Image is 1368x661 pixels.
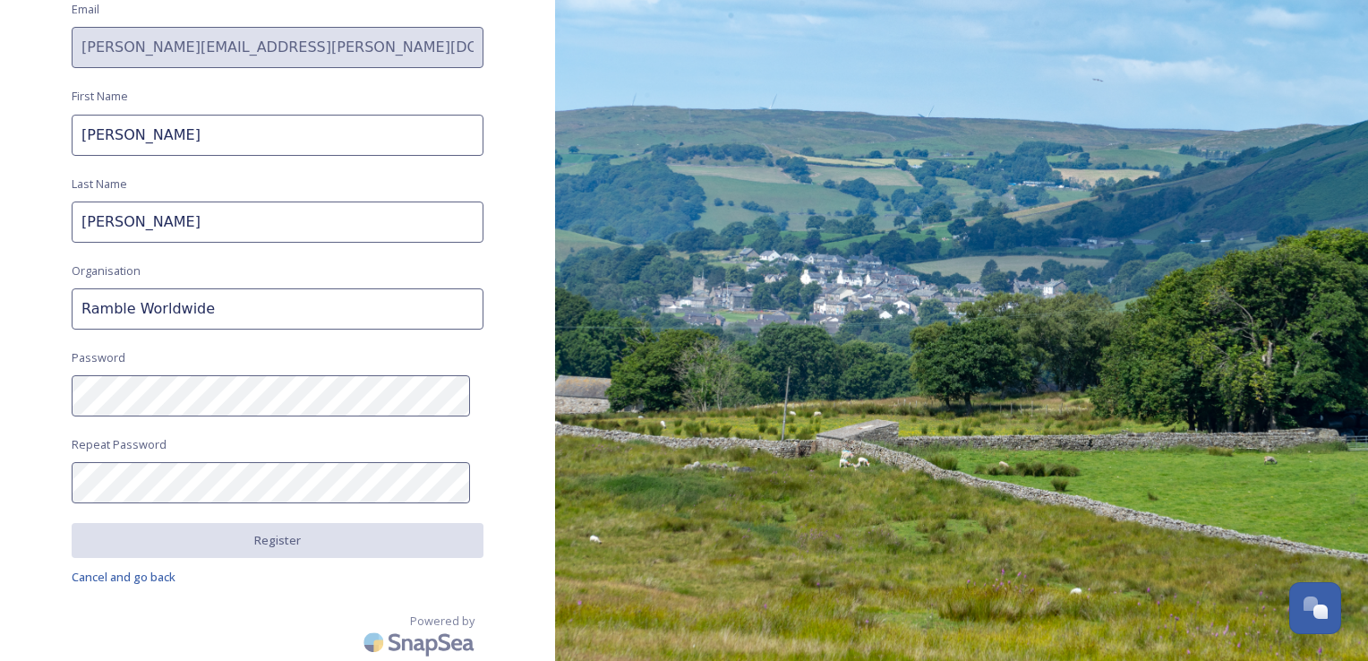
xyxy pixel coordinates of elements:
button: Open Chat [1289,582,1341,634]
span: Powered by [410,613,475,630]
span: Organisation [72,262,141,279]
span: Email [72,1,99,18]
input: John [72,115,483,156]
span: First Name [72,88,128,105]
input: john.doe@snapsea.io [72,27,483,68]
span: Cancel and go back [72,569,175,585]
span: Last Name [72,176,127,193]
input: Doe [72,202,483,243]
input: Acme Inc [72,288,483,330]
button: Register [72,523,483,558]
span: Password [72,349,125,366]
span: Repeat Password [72,436,167,453]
